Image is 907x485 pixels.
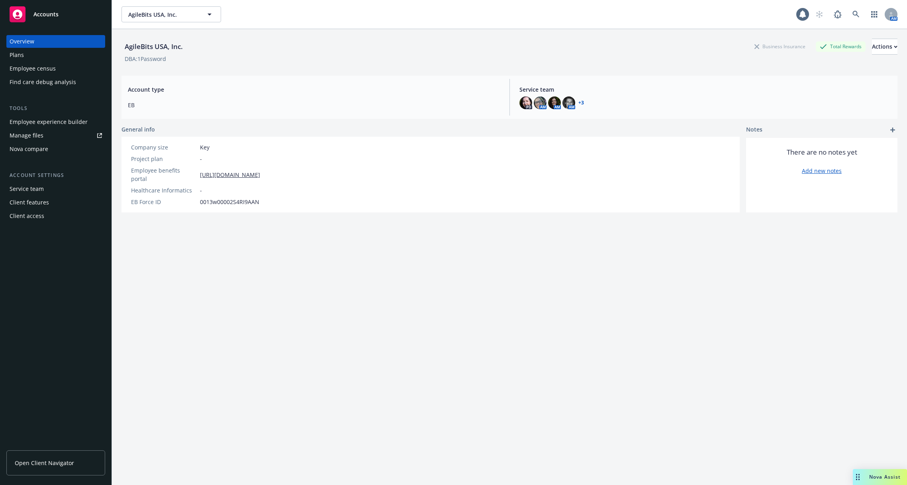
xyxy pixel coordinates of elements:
[121,41,186,52] div: AgileBits USA, Inc.
[10,210,44,222] div: Client access
[200,186,202,194] span: -
[200,198,259,206] span: 0013w00002S4RI9AAN
[121,125,155,134] span: General info
[128,101,500,109] span: EB
[830,6,846,22] a: Report a Bug
[578,100,584,105] a: +3
[131,198,197,206] div: EB Force ID
[10,196,49,209] div: Client features
[746,125,762,135] span: Notes
[519,96,532,109] img: photo
[816,41,866,51] div: Total Rewards
[6,129,105,142] a: Manage files
[6,62,105,75] a: Employee census
[848,6,864,22] a: Search
[6,49,105,61] a: Plans
[10,183,44,195] div: Service team
[6,35,105,48] a: Overview
[853,469,863,485] div: Drag to move
[200,143,210,151] span: Key
[6,116,105,128] a: Employee experience builder
[869,473,901,480] span: Nova Assist
[128,10,197,19] span: AgileBits USA, Inc.
[6,76,105,88] a: Find care debug analysis
[6,3,105,26] a: Accounts
[6,104,105,112] div: Tools
[10,116,88,128] div: Employee experience builder
[519,85,891,94] span: Service team
[10,62,56,75] div: Employee census
[853,469,907,485] button: Nova Assist
[128,85,500,94] span: Account type
[562,96,575,109] img: photo
[811,6,827,22] a: Start snowing
[200,171,260,179] a: [URL][DOMAIN_NAME]
[888,125,897,135] a: add
[802,167,842,175] a: Add new notes
[10,35,34,48] div: Overview
[131,166,197,183] div: Employee benefits portal
[866,6,882,22] a: Switch app
[121,6,221,22] button: AgileBits USA, Inc.
[131,143,197,151] div: Company size
[10,76,76,88] div: Find care debug analysis
[750,41,809,51] div: Business Insurance
[872,39,897,55] button: Actions
[10,49,24,61] div: Plans
[6,183,105,195] a: Service team
[6,143,105,155] a: Nova compare
[200,155,202,163] span: -
[15,459,74,467] span: Open Client Navigator
[787,147,857,157] span: There are no notes yet
[10,143,48,155] div: Nova compare
[534,96,547,109] img: photo
[548,96,561,109] img: photo
[6,196,105,209] a: Client features
[131,186,197,194] div: Healthcare Informatics
[6,171,105,179] div: Account settings
[872,39,897,54] div: Actions
[125,55,166,63] div: DBA: 1Password
[33,11,59,18] span: Accounts
[131,155,197,163] div: Project plan
[10,129,43,142] div: Manage files
[6,210,105,222] a: Client access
